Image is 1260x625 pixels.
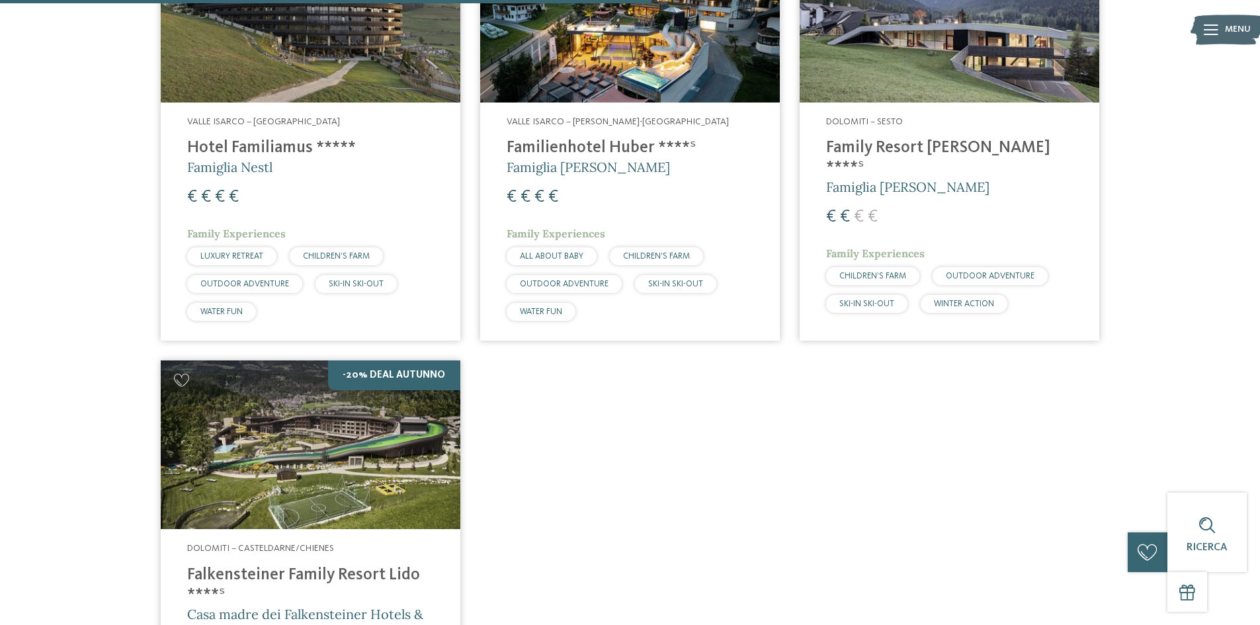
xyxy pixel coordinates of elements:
span: € [854,208,864,226]
img: Cercate un hotel per famiglie? Qui troverete solo i migliori! [161,360,460,529]
span: Famiglia Nestl [187,159,273,175]
span: OUTDOOR ADVENTURE [520,280,609,288]
h4: Family Resort [PERSON_NAME] ****ˢ [826,138,1073,178]
span: € [548,188,558,206]
span: € [840,208,850,226]
span: € [215,188,225,206]
span: WINTER ACTION [934,300,994,308]
span: € [868,208,878,226]
span: € [826,208,836,226]
span: SKI-IN SKI-OUT [648,280,703,288]
span: Famiglia [PERSON_NAME] [507,159,670,175]
span: Dolomiti – Sesto [826,117,903,126]
span: ALL ABOUT BABY [520,252,583,261]
span: Ricerca [1187,542,1228,553]
span: Family Experiences [187,227,286,240]
span: € [521,188,530,206]
span: OUTDOOR ADVENTURE [200,280,289,288]
span: € [507,188,517,206]
span: WATER FUN [520,308,562,316]
span: LUXURY RETREAT [200,252,263,261]
h4: Falkensteiner Family Resort Lido ****ˢ [187,565,434,605]
span: Dolomiti – Casteldarne/Chienes [187,544,334,553]
span: Famiglia [PERSON_NAME] [826,179,989,195]
span: CHILDREN’S FARM [623,252,690,261]
span: CHILDREN’S FARM [839,272,906,280]
span: WATER FUN [200,308,243,316]
span: € [187,188,197,206]
span: SKI-IN SKI-OUT [839,300,894,308]
span: SKI-IN SKI-OUT [329,280,384,288]
span: € [229,188,239,206]
span: € [201,188,211,206]
span: Valle Isarco – [PERSON_NAME]-[GEOGRAPHIC_DATA] [507,117,729,126]
h4: Familienhotel Huber ****ˢ [507,138,753,158]
span: Family Experiences [507,227,605,240]
span: OUTDOOR ADVENTURE [946,272,1034,280]
span: CHILDREN’S FARM [303,252,370,261]
span: Family Experiences [826,247,925,260]
span: € [534,188,544,206]
span: Valle Isarco – [GEOGRAPHIC_DATA] [187,117,340,126]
